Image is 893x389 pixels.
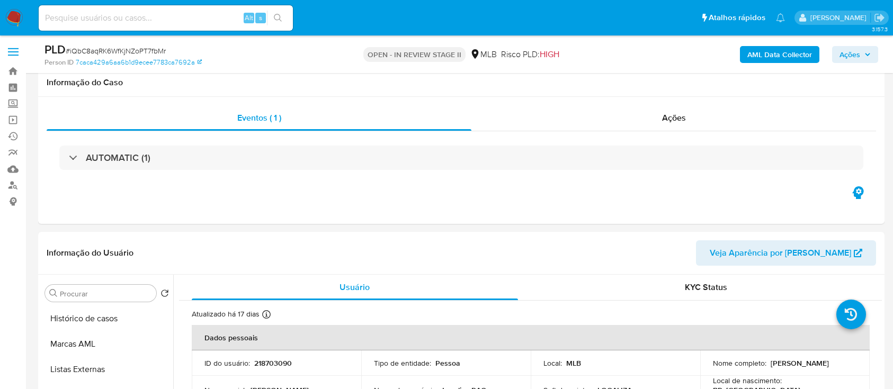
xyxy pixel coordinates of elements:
p: 218703090 [254,358,292,368]
button: Veja Aparência por [PERSON_NAME] [696,240,876,266]
input: Pesquise usuários ou casos... [39,11,293,25]
button: Listas Externas [41,357,173,382]
div: AUTOMATIC (1) [59,146,863,170]
p: OPEN - IN REVIEW STAGE II [363,47,466,62]
span: s [259,13,262,23]
span: Risco PLD: [501,49,559,60]
span: KYC Status [685,281,727,293]
span: Atalhos rápidos [709,12,765,23]
a: Sair [874,12,885,23]
button: Procurar [49,289,58,297]
span: Usuário [340,281,370,293]
button: Histórico de casos [41,306,173,331]
button: Marcas AML [41,331,173,357]
p: Tipo de entidade : [374,358,431,368]
button: Ações [832,46,878,63]
p: [PERSON_NAME] [771,358,829,368]
th: Dados pessoais [192,325,870,350]
span: Ações [662,112,686,124]
span: Ações [840,46,860,63]
input: Procurar [60,289,152,298]
p: Local de nascimento : [713,376,782,385]
p: Atualizado há 17 dias [192,309,260,319]
span: Eventos ( 1 ) [237,112,281,124]
p: Local : [543,358,562,368]
b: Person ID [44,58,74,67]
button: Retornar ao pedido padrão [160,289,169,301]
b: AML Data Collector [747,46,812,63]
b: PLD [44,41,66,58]
a: Notificações [776,13,785,22]
h1: Informação do Caso [47,77,876,88]
p: ID do usuário : [204,358,250,368]
span: Alt [245,13,253,23]
span: Veja Aparência por [PERSON_NAME] [710,240,851,266]
p: Nome completo : [713,358,766,368]
p: MLB [566,358,581,368]
p: alessandra.barbosa@mercadopago.com [810,13,870,23]
button: AML Data Collector [740,46,819,63]
span: # iQbC8aqRK6WfKjNZoPT7fbMr [66,46,166,56]
div: MLB [470,49,497,60]
span: HIGH [540,48,559,60]
button: search-icon [267,11,289,25]
h1: Informação do Usuário [47,248,133,258]
a: 7caca429a6aa6b1d9ecee7783ca7692a [76,58,202,67]
h3: AUTOMATIC (1) [86,152,150,164]
p: Pessoa [435,358,460,368]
